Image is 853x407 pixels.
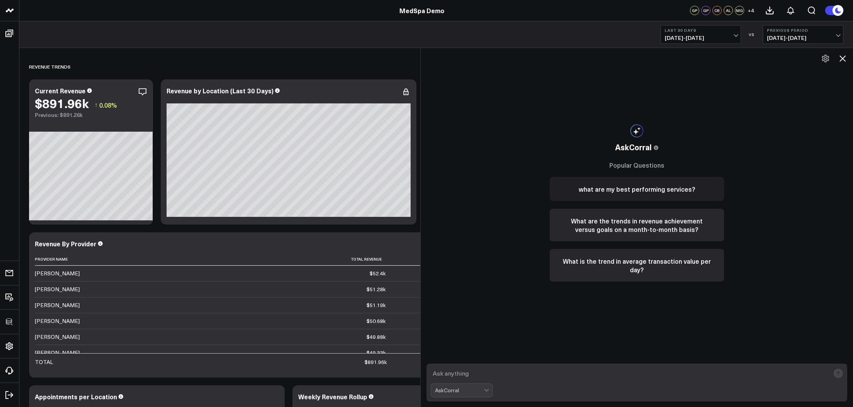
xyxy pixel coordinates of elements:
[99,101,117,109] span: 0.08%
[435,387,484,393] div: AskCorral
[366,333,386,341] div: $49.88k
[112,253,393,266] th: Total Revenue
[393,253,541,266] th: Change
[767,35,839,41] span: [DATE] - [DATE]
[550,249,724,282] button: What is the trend in average transaction value per day?
[35,301,80,309] div: [PERSON_NAME]
[35,253,112,266] th: Provider Name
[95,100,98,110] span: ↑
[660,25,741,44] button: Last 30 Days[DATE]-[DATE]
[712,6,722,15] div: CB
[366,285,386,293] div: $51.28k
[35,349,80,357] div: [PERSON_NAME]
[298,392,367,401] div: Weekly Revenue Rollup
[701,6,710,15] div: GP
[735,6,744,15] div: MG
[370,270,386,277] div: $52.4k
[35,358,53,366] div: TOTAL
[550,161,724,169] h3: Popular Questions
[35,317,80,325] div: [PERSON_NAME]
[366,301,386,309] div: $51.19k
[35,96,89,110] div: $891.96k
[35,270,80,277] div: [PERSON_NAME]
[35,333,80,341] div: [PERSON_NAME]
[35,285,80,293] div: [PERSON_NAME]
[746,6,755,15] button: +4
[399,6,444,15] a: MedSpa Demo
[366,317,386,325] div: $50.68k
[745,32,759,37] div: VS
[35,112,147,118] div: Previous: $891.26k
[748,8,754,13] span: + 4
[690,6,699,15] div: GP
[724,6,733,15] div: AL
[550,177,724,201] button: what are my best performing services?
[665,35,737,41] span: [DATE] - [DATE]
[615,141,652,153] span: AskCorral
[35,392,117,401] div: Appointments per Location
[35,86,86,95] div: Current Revenue
[550,209,724,241] button: What are the trends in revenue achievement versus goals on a month-to-month basis?
[767,28,839,33] b: Previous Period
[35,239,96,248] div: Revenue By Provider
[665,28,737,33] b: Last 30 Days
[167,86,273,95] div: Revenue by Location (Last 30 Days)
[763,25,843,44] button: Previous Period[DATE]-[DATE]
[366,349,386,357] div: $49.33k
[29,58,71,76] div: REVENUE TRENDS
[365,358,387,366] div: $891.96k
